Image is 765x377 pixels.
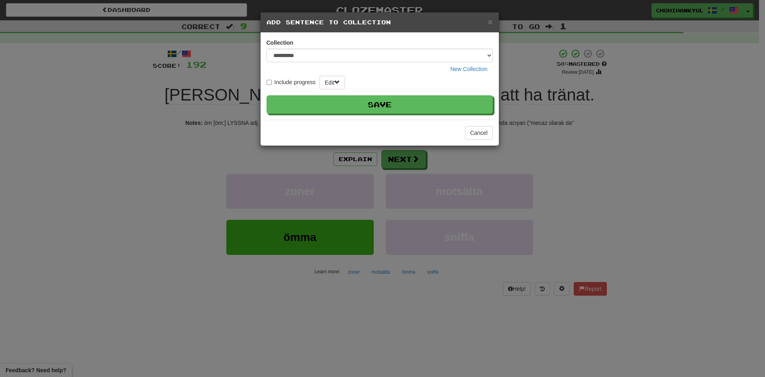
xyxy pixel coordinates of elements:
[267,39,294,47] label: Collection
[488,18,492,26] button: Close
[267,18,493,26] h5: Add Sentence to Collection
[267,95,493,114] button: Save
[267,80,272,85] input: Include progress
[445,62,492,76] button: New Collection
[488,17,492,26] span: ×
[320,76,345,89] button: Edit
[267,78,316,86] label: Include progress
[465,126,493,140] button: Cancel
